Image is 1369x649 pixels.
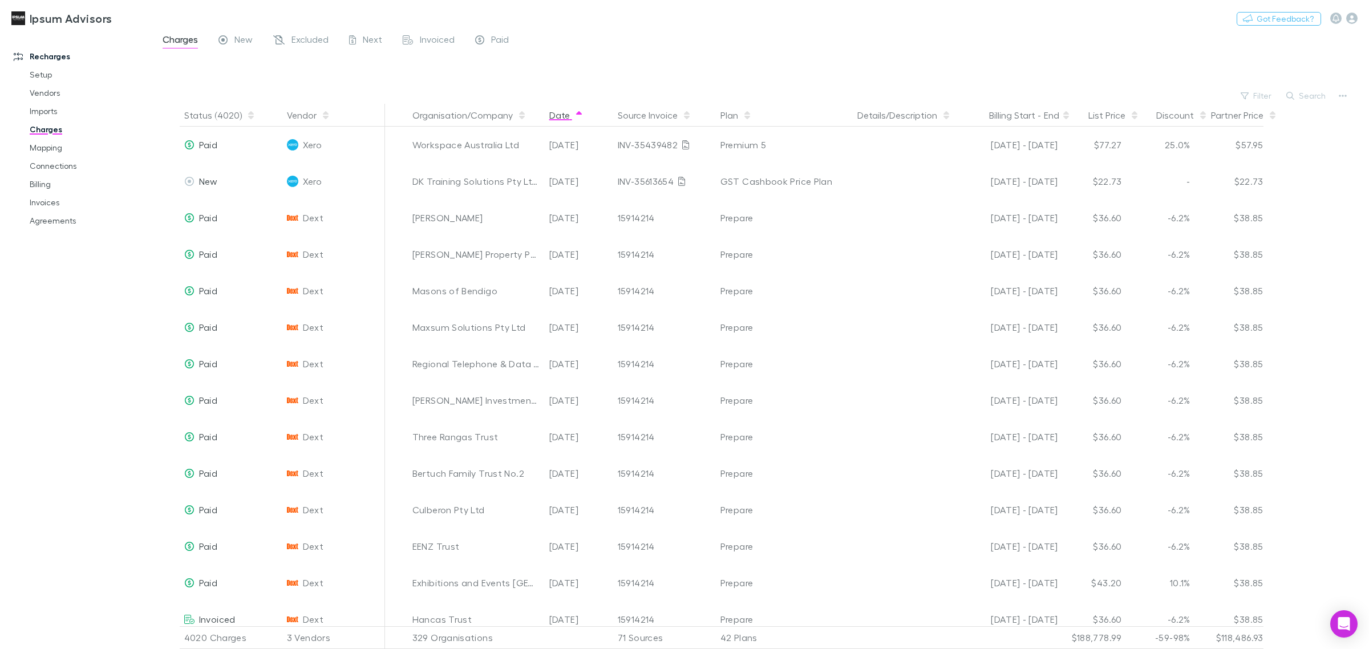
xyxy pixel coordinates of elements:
div: 15914214 [618,382,711,419]
div: $36.60 [1058,346,1127,382]
img: Ipsum Advisors's Logo [11,11,25,25]
div: $36.60 [1058,492,1127,528]
a: Ipsum Advisors [5,5,119,32]
div: Three Rangas Trust [412,419,540,455]
button: List Price [1088,104,1139,127]
div: $36.60 [1058,455,1127,492]
a: Recharges [2,47,161,66]
div: [DATE] - [DATE] [960,309,1058,346]
div: Regional Telephone & Data Networks [412,346,540,382]
div: -6.2% [1127,346,1195,382]
div: [DATE] - [DATE] [960,346,1058,382]
div: Prepare [720,565,848,601]
div: Prepare [720,273,848,309]
span: New [234,34,253,48]
div: [DATE] [545,200,613,236]
span: Dext [303,419,323,455]
div: [DATE] [545,163,613,200]
div: [DATE] - [DATE] [960,236,1058,273]
div: Prepare [720,419,848,455]
span: Paid [199,249,217,259]
span: Dext [303,528,323,565]
div: $36.60 [1058,601,1127,638]
div: $38.85 [1195,492,1263,528]
div: [PERSON_NAME] [412,200,540,236]
img: Dext's Logo [287,358,298,370]
div: $38.85 [1195,346,1263,382]
div: [DATE] [545,492,613,528]
img: Xero's Logo [287,176,298,187]
div: 42 Plans [716,626,853,649]
img: Dext's Logo [287,249,298,260]
div: -6.2% [1127,528,1195,565]
button: Vendor [287,104,330,127]
span: Dext [303,492,323,528]
div: [DATE] [545,382,613,419]
span: Paid [199,285,217,296]
div: [DATE] [545,455,613,492]
span: Paid [199,431,217,442]
img: Dext's Logo [287,322,298,333]
div: Prepare [720,382,848,419]
div: 15914214 [618,419,711,455]
img: Xero's Logo [287,139,298,151]
div: DK Training Solutions Pty Ltd & Big Dog Little Dog Pty Ltd [412,163,540,200]
div: [DATE] - [DATE] [960,492,1058,528]
div: $36.60 [1058,528,1127,565]
div: [DATE] [545,309,613,346]
div: Bertuch Family Trust No.2 [412,455,540,492]
div: - [1127,163,1195,200]
div: $36.60 [1058,309,1127,346]
img: Dext's Logo [287,285,298,297]
span: Dext [303,346,323,382]
div: $38.85 [1195,601,1263,638]
a: Invoices [18,193,161,212]
div: GST Cashbook Price Plan [720,163,848,200]
span: Dext [303,455,323,492]
span: Paid [199,212,217,223]
div: Prepare [720,309,848,346]
div: Maxsum Solutions Pty Ltd [412,309,540,346]
span: Dext [303,309,323,346]
div: EENZ Trust [412,528,540,565]
div: Premium 5 [720,127,848,163]
div: INV-35613654 [618,163,711,200]
div: $38.85 [1195,309,1263,346]
span: Dext [303,565,323,601]
div: [DATE] [545,346,613,382]
a: Charges [18,120,161,139]
h3: Ipsum Advisors [30,11,112,25]
div: [DATE] - [DATE] [960,419,1058,455]
div: - [960,104,1071,127]
span: Excluded [291,34,329,48]
button: Filter [1235,89,1278,103]
div: 4020 Charges [180,626,282,649]
span: Paid [199,395,217,405]
button: Status (4020) [184,104,256,127]
div: [PERSON_NAME] Property Pty Ltd [412,236,540,273]
div: [DATE] [545,419,613,455]
div: -6.2% [1127,492,1195,528]
a: Vendors [18,84,161,102]
div: -6.2% [1127,382,1195,419]
div: [DATE] - [DATE] [960,200,1058,236]
div: INV-35439482 [618,127,711,163]
div: [DATE] - [DATE] [960,127,1058,163]
span: Dext [303,601,323,638]
div: 10.1% [1127,565,1195,601]
div: $38.85 [1195,273,1263,309]
div: [DATE] [545,236,613,273]
div: 15914214 [618,455,711,492]
span: Paid [199,541,217,551]
div: [DATE] [545,273,613,309]
div: $36.60 [1058,419,1127,455]
span: Xero [303,127,322,163]
button: Partner Price [1211,104,1277,127]
div: $36.60 [1058,382,1127,419]
a: Billing [18,175,161,193]
div: Prepare [720,455,848,492]
span: Dext [303,273,323,309]
img: Dext's Logo [287,577,298,589]
div: -6.2% [1127,200,1195,236]
div: Masons of Bendigo [412,273,540,309]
